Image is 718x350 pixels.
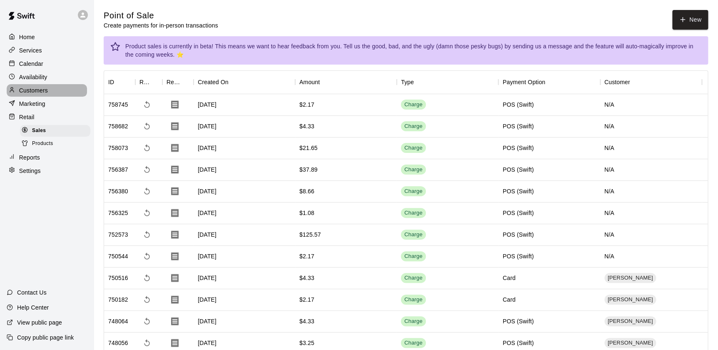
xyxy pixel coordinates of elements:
div: Amount [295,70,397,94]
p: Calendar [19,60,43,68]
div: Charge [404,317,422,325]
div: N/A [600,137,702,159]
div: [DATE] [194,116,295,137]
div: 756325 [108,209,128,217]
div: [DATE] [194,181,295,202]
button: Download Receipt [166,183,183,200]
div: Type [401,70,414,94]
div: [DATE] [194,289,295,311]
div: $2.17 [299,100,314,109]
div: Charge [404,296,422,304]
div: 758745 [108,100,128,109]
div: $4.33 [299,317,314,325]
div: N/A [600,159,702,181]
p: Create payments for in-person transactions [104,21,218,30]
div: N/A [600,116,702,137]
div: Customers [7,84,87,97]
a: Services [7,44,87,57]
div: Products [20,138,90,150]
div: [DATE] [194,202,295,224]
span: [PERSON_NAME] [604,296,656,304]
a: Calendar [7,57,87,70]
div: Refund [135,70,162,94]
div: $37.89 [299,165,318,174]
button: Sort [151,76,162,88]
div: Charge [404,274,422,282]
a: Marketing [7,97,87,110]
p: Customers [19,86,48,95]
div: ID [108,70,114,94]
div: N/A [600,202,702,224]
button: Sort [114,76,126,88]
div: Charge [404,187,422,195]
button: Sort [229,76,240,88]
span: [PERSON_NAME] [604,274,656,282]
a: Settings [7,165,87,177]
div: Charge [404,122,422,130]
div: [DATE] [194,246,295,267]
div: POS (Swift) [502,230,534,239]
div: Charge [404,144,422,152]
div: N/A [600,181,702,202]
div: Charge [404,101,422,109]
div: Sales [20,125,90,137]
p: Copy public page link [17,333,74,342]
p: Marketing [19,100,45,108]
div: 748064 [108,317,128,325]
div: N/A [600,224,702,246]
div: 750182 [108,295,128,304]
div: Type [397,70,498,94]
div: Amount [299,70,320,94]
p: Retail [19,113,35,121]
span: [PERSON_NAME] [604,317,656,325]
div: POS (Swift) [502,317,534,325]
button: Sort [182,76,194,88]
span: Refund payment [139,227,154,242]
button: Download Receipt [166,248,183,265]
div: $2.17 [299,252,314,260]
span: Refund payment [139,270,154,285]
span: Refund payment [139,205,154,220]
div: POS (Swift) [502,122,534,130]
div: [PERSON_NAME] [604,273,656,283]
span: Refund payment [139,140,154,155]
div: [PERSON_NAME] [604,316,656,326]
div: $2.17 [299,295,314,304]
p: Reports [19,153,40,162]
div: Reports [7,151,87,164]
div: 752573 [108,230,128,239]
div: Charge [404,209,422,217]
button: Download Receipt [166,96,183,113]
div: [DATE] [194,94,295,116]
a: Products [20,137,94,150]
button: Download Receipt [166,140,183,156]
div: $3.25 [299,339,314,347]
p: Services [19,46,42,55]
div: 758682 [108,122,128,130]
div: [DATE] [194,224,295,246]
div: [DATE] [194,267,295,289]
div: [DATE] [194,311,295,332]
div: 756380 [108,187,128,195]
button: Download Receipt [166,161,183,178]
button: Download Receipt [166,291,183,308]
button: New [672,10,708,30]
button: Download Receipt [166,118,183,135]
div: POS (Swift) [502,252,534,260]
div: Product sales is currently in beta! This means we want to hear feedback from you. Tell us the goo... [125,39,701,62]
div: Retail [7,111,87,123]
div: Card [502,295,515,304]
div: POS (Swift) [502,165,534,174]
button: Download Receipt [166,313,183,330]
div: [PERSON_NAME] [604,295,656,305]
div: Created On [198,70,229,94]
div: ID [104,70,135,94]
span: Sales [32,127,46,135]
span: Refund payment [139,162,154,177]
div: POS (Swift) [502,144,534,152]
span: Products [32,140,53,148]
a: Home [7,31,87,43]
